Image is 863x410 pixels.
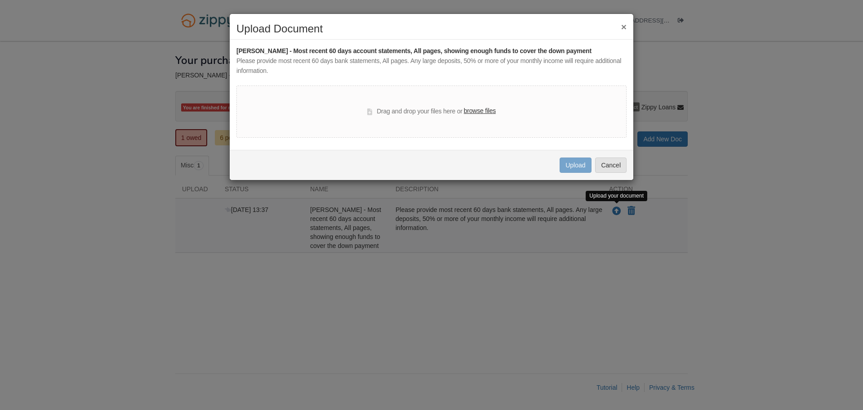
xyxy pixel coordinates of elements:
div: Please provide most recent 60 days bank statements, All pages. Any large deposits, 50% or more of... [236,56,627,76]
div: [PERSON_NAME] - Most recent 60 days account statements, All pages, showing enough funds to cover ... [236,46,627,56]
button: Upload [560,158,591,173]
button: Cancel [595,158,627,173]
button: × [621,22,627,32]
label: browse files [464,106,496,116]
h2: Upload Document [236,23,627,35]
div: Drag and drop your files here or [367,106,496,117]
div: Upload your document [586,191,647,201]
